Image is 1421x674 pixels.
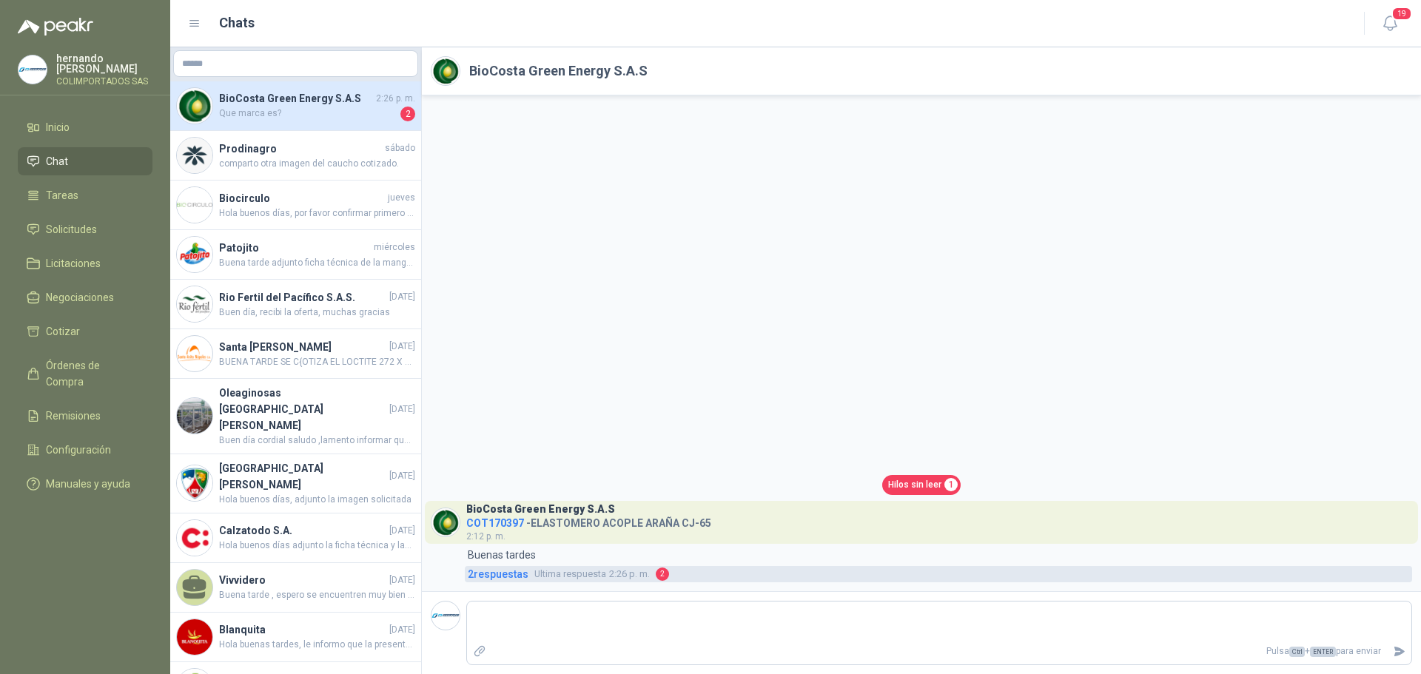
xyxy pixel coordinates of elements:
span: 2 [656,567,669,581]
span: Inicio [46,119,70,135]
a: Tareas [18,181,152,209]
img: Company Logo [177,88,212,124]
span: Ultima respuesta [534,567,606,582]
span: [DATE] [389,623,415,637]
img: Company Logo [19,55,47,84]
span: [DATE] [389,573,415,587]
span: Licitaciones [46,255,101,272]
a: Company LogoOleaginosas [GEOGRAPHIC_DATA][PERSON_NAME][DATE]Buen día cordial saludo ,lamento info... [170,379,421,454]
span: comparto otra imagen del caucho cotizado. [219,157,415,171]
a: Cotizar [18,317,152,346]
img: Logo peakr [18,18,93,36]
p: COLIMPORTADOS SAS [56,77,152,86]
a: Company LogoRio Fertil del Pacífico S.A.S.[DATE]Buen día, recibi la oferta, muchas gracias [170,280,421,329]
span: Hola buenos días, por favor confirmar primero el material, cerámica o fibra de vidrio, por otro l... [219,206,415,220]
p: Pulsa + para enviar [492,638,1388,664]
span: [DATE] [389,402,415,417]
img: Company Logo [177,187,212,223]
h4: [GEOGRAPHIC_DATA][PERSON_NAME] [219,460,386,493]
img: Company Logo [177,398,212,434]
span: 2 [400,107,415,121]
a: Órdenes de Compra [18,351,152,396]
a: Negociaciones [18,283,152,311]
a: Inicio [18,113,152,141]
a: Manuales y ayuda [18,470,152,498]
span: 2:26 p. m. [534,567,650,582]
span: Órdenes de Compra [46,357,138,390]
a: Company LogoBlanquita[DATE]Hola buenas tardes, le informo que la presentación de de la lámina es ... [170,613,421,662]
span: Configuración [46,442,111,458]
span: Manuales y ayuda [46,476,130,492]
h4: Vivvidero [219,572,386,588]
a: Solicitudes [18,215,152,243]
h4: Oleaginosas [GEOGRAPHIC_DATA][PERSON_NAME] [219,385,386,434]
span: [DATE] [389,340,415,354]
h4: BioCosta Green Energy S.A.S [219,90,373,107]
h4: Santa [PERSON_NAME] [219,339,386,355]
a: Vivvidero[DATE]Buena tarde , espero se encuentren muy bien , el motivo por el cual le escribo es ... [170,563,421,613]
span: Ctrl [1289,647,1305,657]
span: sábado [385,141,415,155]
span: Buen día, recibi la oferta, muchas gracias [219,306,415,320]
span: Chat [46,153,68,169]
h4: Patojito [219,240,371,256]
h4: Calzatodo S.A. [219,522,386,539]
img: Company Logo [177,138,212,173]
span: Negociaciones [46,289,114,306]
img: Company Logo [431,508,460,536]
span: Hola buenas tardes, le informo que la presentación de de la lámina es de 125 cm x 245 cm transpar... [219,638,415,652]
p: Buenas tardes [468,547,536,563]
span: BUENA TARDE SE C{OTIZA EL LOCTITE 272 X LOS ML, YA QUE ES EL QUE VIENE POR 10ML , EL 271 TAMBIEN ... [219,355,415,369]
span: [DATE] [389,290,415,304]
a: Company LogoPatojitomiércolesBuena tarde adjunto ficha técnica de la manguera [170,230,421,280]
span: 1 [944,478,958,491]
span: 2 respuesta s [468,566,528,582]
h4: Blanquita [219,621,386,638]
a: Company LogoBiocirculojuevesHola buenos días, por favor confirmar primero el material, cerámica o... [170,181,421,230]
h1: Chats [219,13,255,33]
span: Que marca es? [219,107,397,121]
img: Company Logo [431,57,460,85]
span: Hola buenos días adjunto la ficha técnica y las fotos solicitadas [219,539,415,553]
span: Hilos sin leer [888,478,941,492]
h2: BioCosta Green Energy S.A.S [469,61,648,81]
img: Company Logo [431,601,460,630]
span: Solicitudes [46,221,97,237]
img: Company Logo [177,237,212,272]
span: 2:12 p. m. [466,531,505,542]
a: Company LogoProdinagrosábadocomparto otra imagen del caucho cotizado. [170,131,421,181]
h4: - ELASTOMERO ACOPLE ARAÑA CJ-65 [466,513,711,528]
span: Buen día cordial saludo ,lamento informar que no ha llegado la importación presentamos problemas ... [219,434,415,448]
h3: BioCosta Green Energy S.A.S [466,505,615,513]
img: Company Logo [177,336,212,371]
label: Adjuntar archivos [467,638,492,664]
h4: Prodinagro [219,141,382,157]
a: Company LogoBioCosta Green Energy S.A.S2:26 p. m.Que marca es?2 [170,81,421,131]
h4: Biocirculo [219,190,385,206]
a: Chat [18,147,152,175]
a: Remisiones [18,402,152,430]
button: Enviar [1387,638,1411,664]
span: Remisiones [46,408,101,424]
img: Company Logo [177,286,212,322]
img: Company Logo [177,465,212,501]
a: Configuración [18,436,152,464]
a: Company LogoCalzatodo S.A.[DATE]Hola buenos días adjunto la ficha técnica y las fotos solicitadas [170,513,421,563]
button: 19 [1377,10,1403,37]
span: ENTER [1310,647,1336,657]
a: Company LogoSanta [PERSON_NAME][DATE]BUENA TARDE SE C{OTIZA EL LOCTITE 272 X LOS ML, YA QUE ES EL... [170,329,421,379]
img: Company Logo [177,520,212,556]
span: [DATE] [389,469,415,483]
span: 2:26 p. m. [376,92,415,106]
a: Licitaciones [18,249,152,277]
span: [DATE] [389,524,415,538]
span: Buena tarde adjunto ficha técnica de la manguera [219,256,415,270]
span: jueves [388,191,415,205]
span: 19 [1391,7,1412,21]
a: 2respuestasUltima respuesta2:26 p. m.2 [465,566,1412,582]
span: COT170397 [466,517,524,529]
span: Cotizar [46,323,80,340]
h4: Rio Fertil del Pacífico S.A.S. [219,289,386,306]
a: Company Logo[GEOGRAPHIC_DATA][PERSON_NAME][DATE]Hola buenos días, adjunto la imagen solicitada [170,454,421,513]
a: Hilos sin leer1 [882,475,961,495]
